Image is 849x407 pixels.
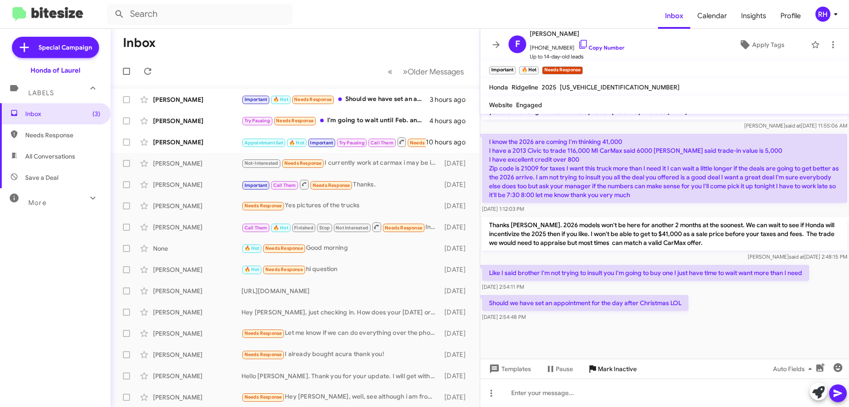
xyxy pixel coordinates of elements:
[241,392,440,402] div: Hey [PERSON_NAME], well, see although i am from [GEOGRAPHIC_DATA] near [GEOGRAPHIC_DATA] original...
[766,361,822,377] button: Auto Fields
[38,43,92,52] span: Special Campaign
[25,131,100,140] span: Needs Response
[245,97,268,102] span: Important
[241,158,440,168] div: I currently work at carmax i may be interested in a sales position
[580,361,644,377] button: Mark Inactive
[440,287,473,295] div: [DATE]
[153,372,241,380] div: [PERSON_NAME]
[734,3,773,29] a: Insights
[310,140,333,146] span: Important
[12,37,99,58] a: Special Campaign
[385,225,422,231] span: Needs Response
[153,329,241,338] div: [PERSON_NAME]
[241,328,440,338] div: Let me know if we can do everything over the phone
[556,361,573,377] span: Pause
[382,62,398,81] button: Previous
[25,173,58,182] span: Save a Deal
[107,4,293,25] input: Search
[440,159,473,168] div: [DATE]
[241,116,429,126] div: I'm going to wait until Feb. and get a 2022 model.
[403,66,408,77] span: »
[153,350,241,359] div: [PERSON_NAME]
[530,28,624,39] span: [PERSON_NAME]
[489,83,508,91] span: Honda
[429,116,473,125] div: 4 hours ago
[440,372,473,380] div: [DATE]
[489,101,512,109] span: Website
[440,180,473,189] div: [DATE]
[241,136,426,147] div: Good morning. This msg is for [PERSON_NAME] (Honda sales rep). I'm scheduled to meet w/ you this ...
[482,134,847,203] p: I know the 2026 are coming I'm thinking 41,000 I have a 2013 Civic to trade 116,000 MI CarMax sai...
[744,122,847,129] span: [PERSON_NAME] [DATE] 11:55:06 AM
[578,44,624,51] a: Copy Number
[408,67,464,77] span: Older Messages
[598,361,637,377] span: Mark Inactive
[336,225,368,231] span: Not Interested
[153,159,241,168] div: [PERSON_NAME]
[785,122,801,129] span: said at
[92,109,100,118] span: (3)
[265,267,303,272] span: Needs Response
[153,265,241,274] div: [PERSON_NAME]
[440,265,473,274] div: [DATE]
[241,287,440,295] div: [URL][DOMAIN_NAME]
[153,393,241,402] div: [PERSON_NAME]
[245,140,283,146] span: Appointment Set
[482,283,524,290] span: [DATE] 2:54:11 PM
[519,66,538,74] small: 🔥 Hot
[398,62,469,81] button: Next
[241,372,440,380] div: Hello [PERSON_NAME]. Thank you for your update. I will get with my team to see what's going on fo...
[245,160,279,166] span: Not-Interested
[123,36,156,50] h1: Inbox
[542,83,556,91] span: 2025
[808,7,839,22] button: RH
[430,95,473,104] div: 3 hours ago
[245,203,282,209] span: Needs Response
[530,39,624,52] span: [PHONE_NUMBER]
[241,349,440,360] div: I already bought acura thank you!
[273,225,288,231] span: 🔥 Hot
[512,83,538,91] span: Ridgeline
[773,3,808,29] a: Profile
[339,140,365,146] span: Try Pausing
[440,308,473,317] div: [DATE]
[538,361,580,377] button: Pause
[241,243,440,253] div: Good morning
[245,245,260,251] span: 🔥 Hot
[241,94,430,105] div: Should we have set an appointment for the day after Christmas LOL
[273,97,288,102] span: 🔥 Hot
[482,295,688,311] p: Should we have set an appointment for the day after Christmas LOL
[276,118,314,124] span: Needs Response
[515,37,520,51] span: F
[542,66,583,74] small: Needs Response
[440,329,473,338] div: [DATE]
[489,66,516,74] small: Important
[482,205,524,212] span: [DATE] 1:12:03 PM
[25,109,100,118] span: Inbox
[440,393,473,402] div: [DATE]
[153,223,241,232] div: [PERSON_NAME]
[482,217,847,251] p: Thanks [PERSON_NAME]. 2026 models won't be here for another 2 months at the soonest. We can wait ...
[241,221,440,233] div: Inbound Call
[245,267,260,272] span: 🔥 Hot
[319,225,330,231] span: Stop
[153,287,241,295] div: [PERSON_NAME]
[241,201,440,211] div: Yes pictures of the trucks
[516,101,542,109] span: Engaged
[371,140,394,146] span: Call Them
[388,66,393,77] span: «
[31,66,80,75] div: Honda of Laurel
[789,253,804,260] span: said at
[752,37,784,53] span: Apply Tags
[487,361,531,377] span: Templates
[245,182,268,188] span: Important
[440,350,473,359] div: [DATE]
[153,95,241,104] div: [PERSON_NAME]
[716,37,807,53] button: Apply Tags
[241,264,440,275] div: hi question
[313,182,350,188] span: Needs Response
[748,253,847,260] span: [PERSON_NAME] [DATE] 2:48:15 PM
[289,140,304,146] span: 🔥 Hot
[658,3,690,29] a: Inbox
